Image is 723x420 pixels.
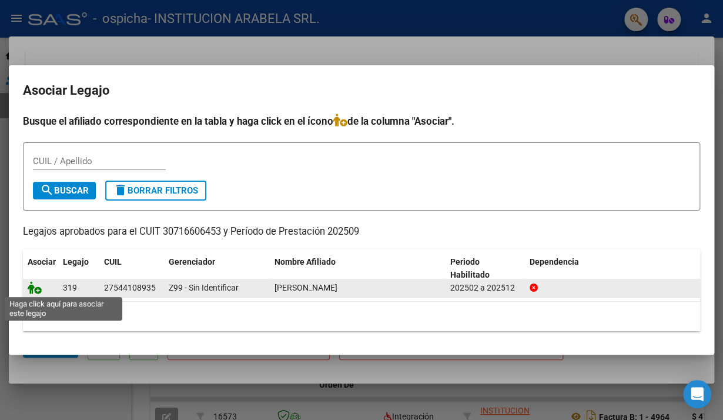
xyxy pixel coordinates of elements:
[23,114,700,129] h4: Busque el afiliado correspondiente en la tabla y haga click en el ícono de la columna "Asociar".
[446,249,525,288] datatable-header-cell: Periodo Habilitado
[23,225,700,239] p: Legajos aprobados para el CUIT 30716606453 y Período de Prestación 202509
[23,302,700,331] div: 1 registros
[23,79,700,102] h2: Asociar Legajo
[40,185,89,196] span: Buscar
[683,380,711,408] div: Open Intercom Messenger
[169,283,239,292] span: Z99 - Sin Identificar
[525,249,701,288] datatable-header-cell: Dependencia
[275,257,336,266] span: Nombre Afiliado
[104,257,122,266] span: CUIL
[275,283,337,292] span: MALDONADO VICTORIA BELEN
[58,249,99,288] datatable-header-cell: Legajo
[113,185,198,196] span: Borrar Filtros
[164,249,270,288] datatable-header-cell: Gerenciador
[23,249,58,288] datatable-header-cell: Asociar
[28,257,56,266] span: Asociar
[33,182,96,199] button: Buscar
[450,257,490,280] span: Periodo Habilitado
[530,257,579,266] span: Dependencia
[99,249,164,288] datatable-header-cell: CUIL
[63,283,77,292] span: 319
[40,183,54,197] mat-icon: search
[450,281,520,295] div: 202502 a 202512
[169,257,215,266] span: Gerenciador
[270,249,446,288] datatable-header-cell: Nombre Afiliado
[104,281,156,295] div: 27544108935
[113,183,128,197] mat-icon: delete
[105,181,206,201] button: Borrar Filtros
[63,257,89,266] span: Legajo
